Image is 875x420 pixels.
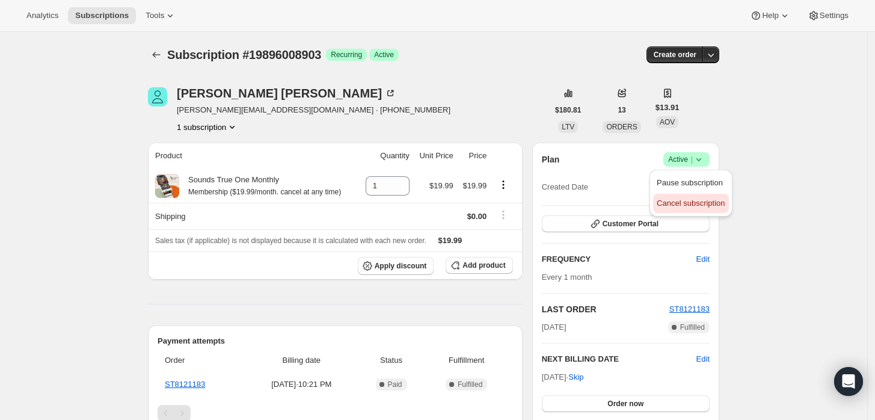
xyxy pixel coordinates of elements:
[429,181,453,190] span: $19.99
[148,46,165,63] button: Subscriptions
[165,380,205,389] a: ST8121183
[607,399,643,409] span: Order now
[654,50,696,60] span: Create order
[657,199,725,208] span: Cancel subscription
[653,173,728,193] button: Pause subscription
[146,11,164,20] span: Tools
[177,104,450,116] span: [PERSON_NAME][EMAIL_ADDRESS][DOMAIN_NAME] · [PHONE_NUMBER]
[669,303,710,315] button: ST8121183
[148,87,167,107] span: Howard Seidel
[458,380,482,389] span: Fulfilled
[762,11,778,20] span: Help
[148,203,358,229] th: Shipping
[331,50,362,60] span: Recurring
[555,105,581,115] span: $180.81
[743,7,797,24] button: Help
[820,11,849,20] span: Settings
[542,321,566,333] span: [DATE]
[610,102,633,119] button: 13
[680,323,705,332] span: Fulfilled
[158,335,513,347] h2: Payment attempts
[68,7,136,24] button: Subscriptions
[655,102,680,114] span: $13.91
[542,372,584,381] span: [DATE] ·
[689,250,717,269] button: Edit
[542,215,710,232] button: Customer Portal
[568,371,583,383] span: Skip
[660,118,675,126] span: AOV
[19,7,66,24] button: Analytics
[561,368,591,387] button: Skip
[374,50,394,60] span: Active
[691,155,693,164] span: |
[462,261,505,270] span: Add product
[148,143,358,169] th: Product
[155,236,426,245] span: Sales tax (if applicable) is not displayed because it is calculated with each new order.
[428,354,506,366] span: Fulfillment
[653,194,728,213] button: Cancel subscription
[696,253,710,265] span: Edit
[668,153,705,165] span: Active
[800,7,856,24] button: Settings
[548,102,588,119] button: $180.81
[138,7,183,24] button: Tools
[467,212,487,221] span: $0.00
[248,354,355,366] span: Billing date
[388,380,402,389] span: Paid
[248,378,355,391] span: [DATE] · 10:21 PM
[75,11,129,20] span: Subscriptions
[494,178,513,191] button: Product actions
[462,181,487,190] span: $19.99
[542,273,592,282] span: Every 1 month
[606,123,637,131] span: ORDERS
[834,367,863,396] div: Open Intercom Messenger
[167,48,321,61] span: Subscription #19896008903
[542,303,669,315] h2: LAST ORDER
[438,236,462,245] span: $19.99
[542,353,696,365] h2: NEXT BILLING DATE
[542,153,560,165] h2: Plan
[562,123,574,131] span: LTV
[158,347,244,374] th: Order
[179,174,341,198] div: Sounds True One Monthly
[494,208,513,221] button: Shipping actions
[177,87,396,99] div: [PERSON_NAME] [PERSON_NAME]
[188,188,341,196] small: Membership ($19.99/month. cancel at any time)
[669,304,710,313] a: ST8121183
[696,353,710,365] button: Edit
[542,253,696,265] h2: FREQUENCY
[446,257,512,274] button: Add product
[542,395,710,412] button: Order now
[618,105,625,115] span: 13
[646,46,704,63] button: Create order
[358,257,434,275] button: Apply discount
[375,261,427,271] span: Apply discount
[657,178,723,187] span: Pause subscription
[542,181,588,193] span: Created Date
[362,354,420,366] span: Status
[413,143,457,169] th: Unit Price
[457,143,490,169] th: Price
[26,11,58,20] span: Analytics
[358,143,413,169] th: Quantity
[177,121,238,133] button: Product actions
[603,219,659,229] span: Customer Portal
[155,174,179,198] img: product img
